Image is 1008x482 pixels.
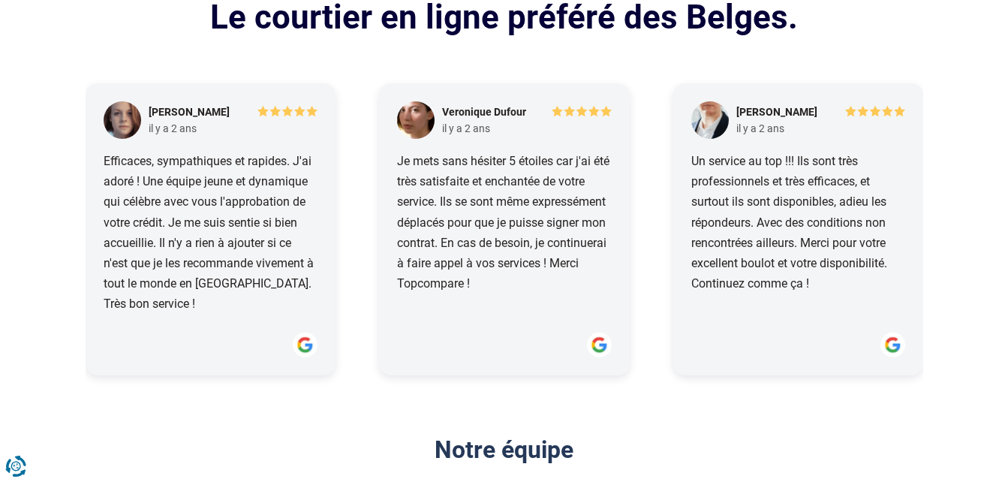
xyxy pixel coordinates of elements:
div: il y a 2 ans [148,122,196,135]
div: [PERSON_NAME] [148,105,229,120]
p: Je mets sans hésiter 5 étoiles car j'ai été très satisfaite et enchantée de votre service. Ils se... [397,151,611,320]
p: Un service au top !!! Ils sont très professionnels et très efficaces, et surtout ils sont disponi... [691,151,904,320]
div: [PERSON_NAME] [736,105,817,120]
div: il y a 2 ans [442,122,490,135]
img: 5/5 [551,105,611,117]
img: 5/5 [257,105,317,117]
img: 5/5 [844,105,904,117]
div: il y a 2 ans [736,122,784,135]
p: Efficaces, sympathiques et rapides. J'ai adoré ! Une équipe jeune et dynamique qui célèbre avec v... [103,151,317,320]
div: Veronique Dufour [442,105,526,120]
h2: Notre équipe [86,435,923,464]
